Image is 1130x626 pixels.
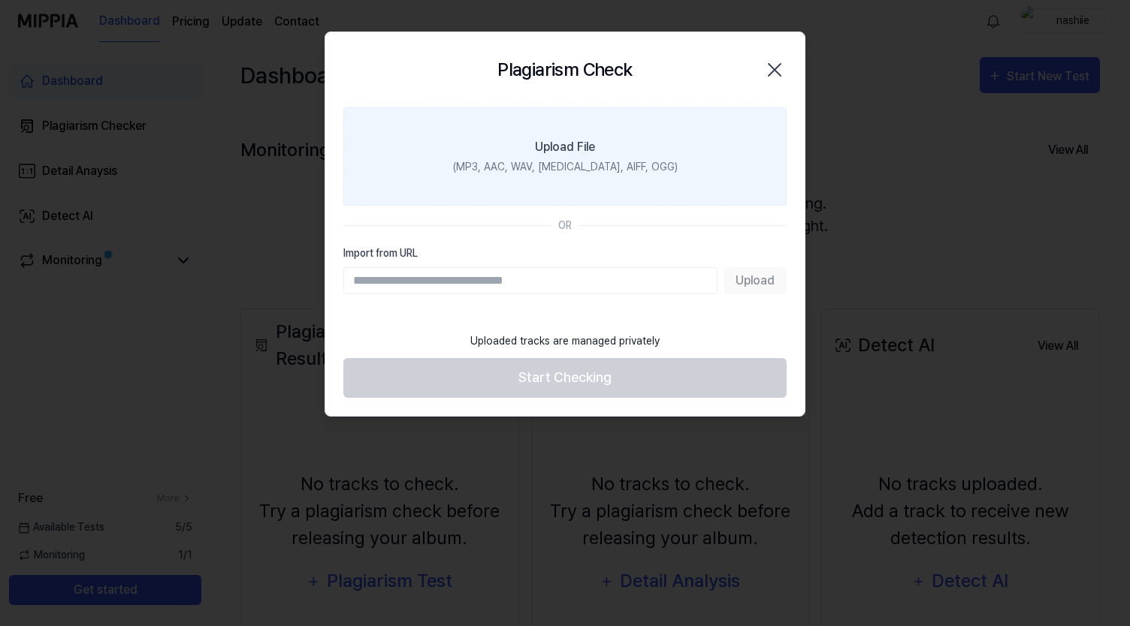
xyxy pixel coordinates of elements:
[453,159,678,175] div: (MP3, AAC, WAV, [MEDICAL_DATA], AIFF, OGG)
[558,218,572,233] div: OR
[343,245,787,261] label: Import from URL
[497,56,632,83] h2: Plagiarism Check
[461,324,669,358] div: Uploaded tracks are managed privately
[535,138,595,156] div: Upload File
